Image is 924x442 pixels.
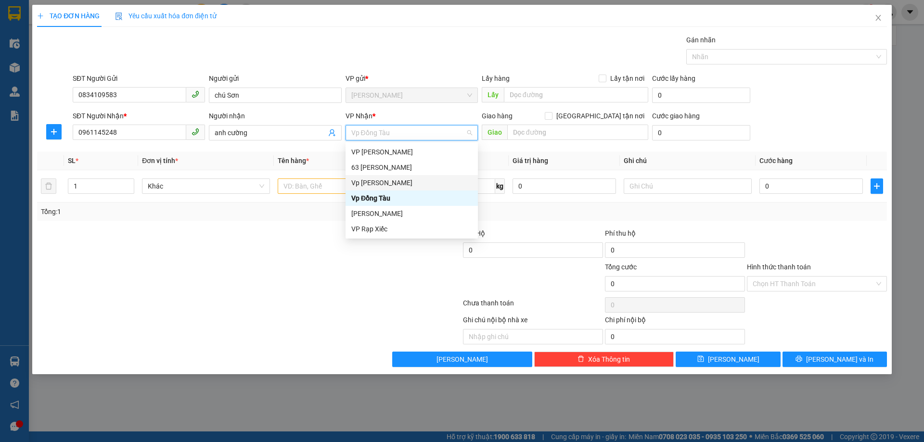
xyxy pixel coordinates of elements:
[351,88,472,102] span: Lý Nhân
[482,125,507,140] span: Giao
[41,178,56,194] button: delete
[46,124,62,139] button: plus
[620,152,756,170] th: Ghi chú
[346,221,478,237] div: VP Rạp Xiếc
[346,73,478,84] div: VP gửi
[148,179,264,193] span: Khác
[759,157,793,164] span: Cước hàng
[115,12,217,20] span: Yêu cầu xuất hóa đơn điện tử
[463,229,485,237] span: Thu Hộ
[351,126,472,140] span: Vp Đồng Tàu
[328,129,336,137] span: user-add
[278,157,309,164] span: Tên hàng
[73,73,205,84] div: SĐT Người Gửi
[436,354,488,365] span: [PERSON_NAME]
[624,178,752,194] input: Ghi Chú
[534,352,674,367] button: deleteXóa Thông tin
[37,13,44,19] span: plus
[346,175,478,190] div: Vp Lê Hoàn
[351,224,472,234] div: VP Rạp Xiếc
[41,206,357,217] div: Tổng: 1
[676,352,780,367] button: save[PERSON_NAME]
[73,111,205,121] div: SĐT Người Nhận
[346,144,478,160] div: VP Nguyễn Quốc Trị
[47,128,61,136] span: plus
[346,160,478,175] div: 63 Trần Quang Tặng
[495,178,505,194] span: kg
[606,73,648,84] span: Lấy tận nơi
[37,12,100,20] span: TẠO ĐƠN HÀNG
[463,329,603,344] input: Nhập ghi chú
[192,90,199,98] span: phone
[796,355,802,363] span: printer
[507,125,648,140] input: Dọc đường
[209,111,341,121] div: Người nhận
[747,263,811,271] label: Hình thức thanh toán
[513,157,548,164] span: Giá trị hàng
[142,157,178,164] span: Đơn vị tính
[482,75,510,82] span: Lấy hàng
[874,14,882,22] span: close
[865,5,892,32] button: Close
[192,128,199,136] span: phone
[346,112,372,120] span: VP Nhận
[652,75,695,82] label: Cước lấy hàng
[605,263,637,271] span: Tổng cước
[806,354,873,365] span: [PERSON_NAME] và In
[783,352,887,367] button: printer[PERSON_NAME] và In
[513,178,616,194] input: 0
[463,315,603,329] div: Ghi chú nội bộ nhà xe
[346,206,478,221] div: Lý Nhân
[708,354,759,365] span: [PERSON_NAME]
[351,177,472,188] div: Vp [PERSON_NAME]
[504,87,648,102] input: Dọc đường
[351,193,472,203] div: Vp Đồng Tàu
[871,178,883,194] button: plus
[652,125,750,140] input: Cước giao hàng
[68,157,76,164] span: SL
[209,73,341,84] div: Người gửi
[462,298,604,315] div: Chưa thanh toán
[392,352,532,367] button: [PERSON_NAME]
[605,315,745,329] div: Chi phí nội bộ
[351,147,472,157] div: VP [PERSON_NAME]
[482,87,504,102] span: Lấy
[351,162,472,173] div: 63 [PERSON_NAME]
[588,354,630,365] span: Xóa Thông tin
[115,13,123,20] img: icon
[577,355,584,363] span: delete
[686,36,716,44] label: Gán nhãn
[351,208,472,219] div: [PERSON_NAME]
[652,112,700,120] label: Cước giao hàng
[871,182,883,190] span: plus
[346,190,478,206] div: Vp Đồng Tàu
[552,111,648,121] span: [GEOGRAPHIC_DATA] tận nơi
[652,88,750,103] input: Cước lấy hàng
[482,112,513,120] span: Giao hàng
[697,355,704,363] span: save
[278,178,406,194] input: VD: Bàn, Ghế
[605,228,745,242] div: Phí thu hộ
